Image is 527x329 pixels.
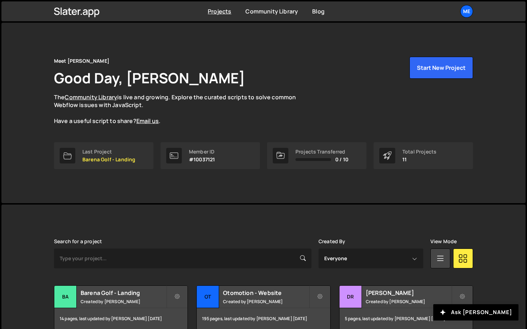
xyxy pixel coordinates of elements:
[54,286,77,308] div: Ba
[409,57,473,79] button: Start New Project
[82,157,135,162] p: Barena Golf - Landing
[433,304,518,320] button: Ask [PERSON_NAME]
[81,299,166,305] small: Created by [PERSON_NAME]
[295,149,348,155] div: Projects Transferred
[54,239,102,244] label: Search for a project
[189,157,215,162] p: #10037121
[223,299,309,305] small: Created by [PERSON_NAME]
[223,289,309,297] h2: Otomotion - Website
[136,117,159,125] a: Email us
[245,7,298,15] a: Community Library
[319,239,346,244] label: Created By
[335,157,348,162] span: 0 / 10
[460,5,473,18] a: Me
[54,68,245,88] h1: Good Day, [PERSON_NAME]
[402,149,436,155] div: Total Projects
[366,289,451,297] h2: [PERSON_NAME]
[54,142,153,169] a: Last Project Barena Golf - Landing
[208,7,231,15] a: Projects
[81,289,166,297] h2: Barena Golf - Landing
[65,93,117,101] a: Community Library
[339,286,362,308] div: Dr
[54,57,109,65] div: Meet [PERSON_NAME]
[402,157,436,162] p: 11
[430,239,457,244] label: View Mode
[54,93,310,125] p: The is live and growing. Explore the curated scripts to solve common Webflow issues with JavaScri...
[366,299,451,305] small: Created by [PERSON_NAME]
[54,249,311,268] input: Type your project...
[312,7,325,15] a: Blog
[82,149,135,155] div: Last Project
[197,286,219,308] div: Ot
[189,149,215,155] div: Member ID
